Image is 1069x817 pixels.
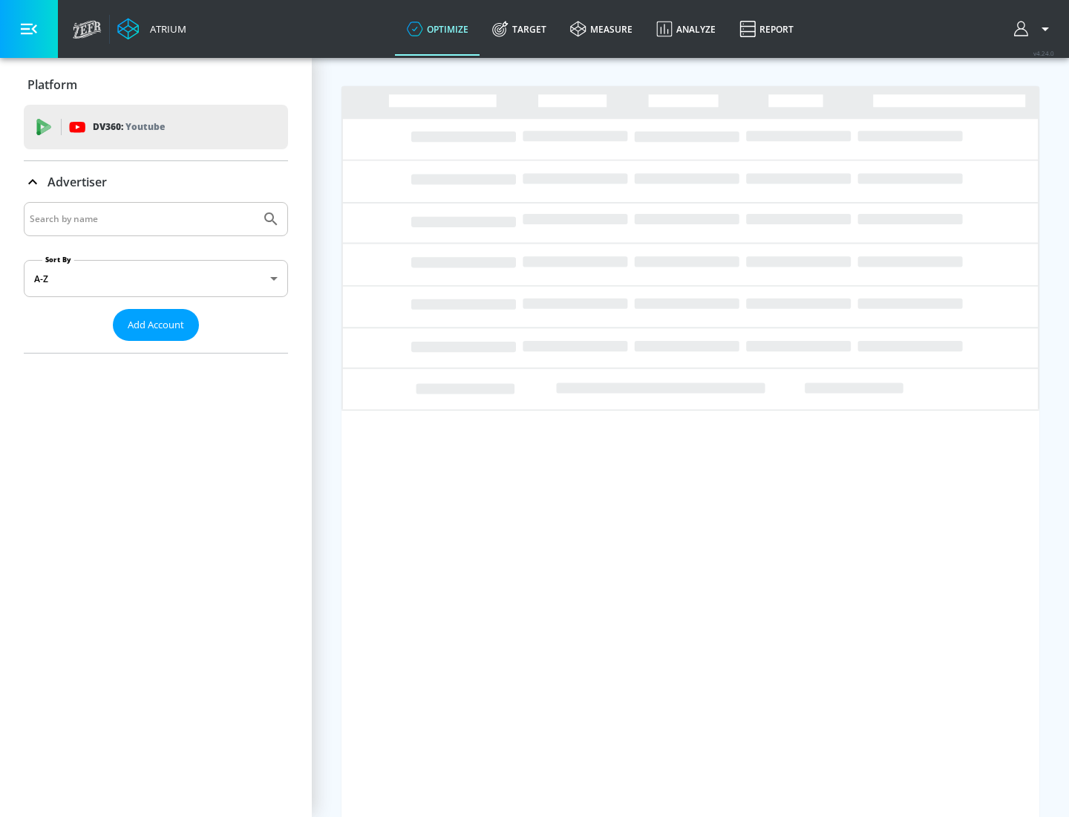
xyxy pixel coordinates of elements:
span: Add Account [128,316,184,333]
div: DV360: Youtube [24,105,288,149]
a: Atrium [117,18,186,40]
div: Platform [24,64,288,105]
label: Sort By [42,255,74,264]
input: Search by name [30,209,255,229]
nav: list of Advertiser [24,341,288,353]
div: Atrium [144,22,186,36]
a: Target [480,2,558,56]
span: v 4.24.0 [1033,49,1054,57]
a: optimize [395,2,480,56]
p: Advertiser [48,174,107,190]
div: Advertiser [24,161,288,203]
div: Advertiser [24,202,288,353]
div: A-Z [24,260,288,297]
p: Youtube [125,119,165,134]
a: Analyze [644,2,728,56]
button: Add Account [113,309,199,341]
a: measure [558,2,644,56]
p: DV360: [93,119,165,135]
a: Report [728,2,805,56]
p: Platform [27,77,77,93]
